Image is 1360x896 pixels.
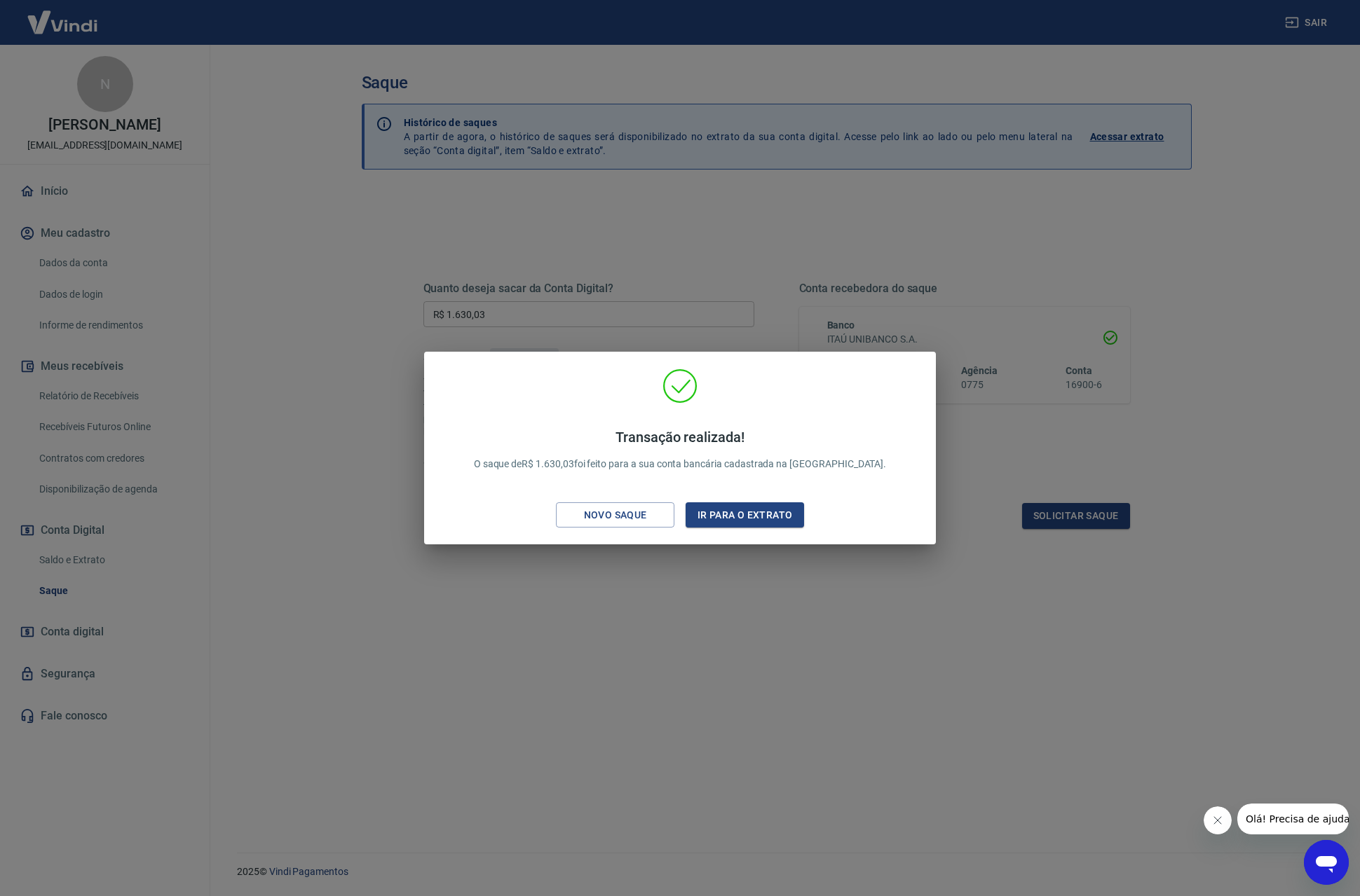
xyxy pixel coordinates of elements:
iframe: Mensagem da empresa [1237,804,1349,834]
iframe: Botão para abrir a janela de mensagens [1304,840,1349,885]
span: Olá! Precisa de ajuda? [8,10,118,21]
iframe: Fechar mensagem [1204,806,1232,834]
button: Ir para o extrato [686,502,804,528]
h4: Transação realizada! [474,429,887,446]
div: Novo saque [567,506,664,524]
button: Novo saque [556,502,674,528]
p: O saque de R$ 1.630,03 foi feito para a sua conta bancária cadastrada na [GEOGRAPHIC_DATA]. [474,429,887,471]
